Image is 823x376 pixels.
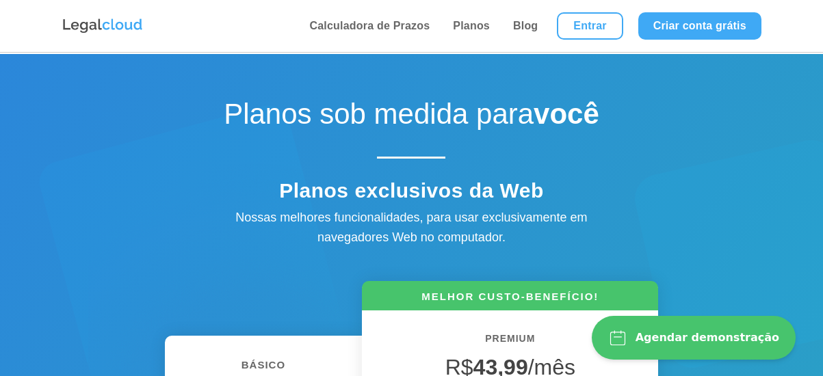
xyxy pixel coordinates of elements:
[62,17,144,35] img: Logo da Legalcloud
[534,98,599,130] strong: você
[172,178,651,210] h4: Planos exclusivos da Web
[557,12,623,40] a: Entrar
[206,208,616,247] div: Nossas melhores funcionalidades, para usar exclusivamente em navegadores Web no computador.
[172,97,651,138] h1: Planos sob medida para
[638,12,761,40] a: Criar conta grátis
[362,289,658,310] h6: MELHOR CUSTO-BENEFÍCIO!
[382,331,638,354] h6: PREMIUM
